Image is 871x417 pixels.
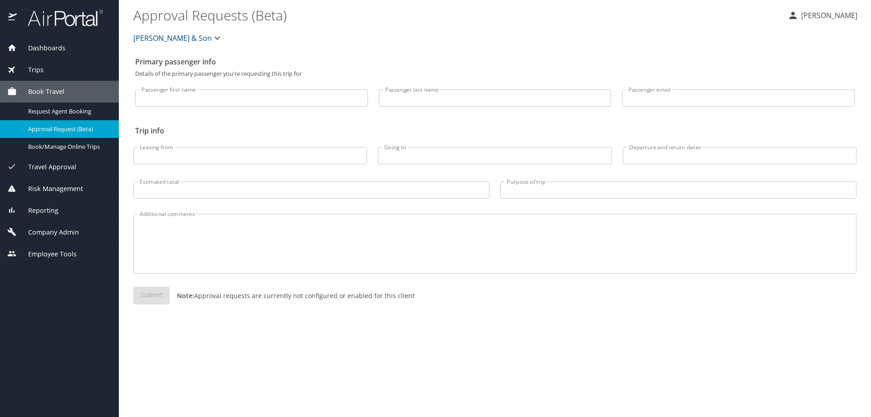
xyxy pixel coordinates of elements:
img: airportal-logo.png [18,9,103,27]
span: Company Admin [17,227,79,237]
span: Trips [17,65,44,75]
span: Risk Management [17,184,83,194]
span: Reporting [17,206,59,216]
button: [PERSON_NAME] & Son [130,29,226,47]
img: icon-airportal.png [8,9,18,27]
span: Travel Approval [17,162,76,172]
p: [PERSON_NAME] [798,10,857,21]
span: [PERSON_NAME] & Son [133,32,212,44]
span: Employee Tools [17,249,77,259]
h2: Primary passenger info [135,54,855,69]
span: Request Agent Booking [28,107,108,116]
h1: Approval Requests (Beta) [133,1,780,29]
h2: Trip info [135,123,855,138]
span: Book Travel [17,87,64,97]
button: [PERSON_NAME] [784,7,861,24]
span: Book/Manage Online Trips [28,142,108,151]
span: Dashboards [17,43,65,53]
p: Approval requests are currently not configured or enabled for this client [170,291,415,300]
strong: Note: [177,291,194,300]
span: Approval Request (Beta) [28,125,108,133]
p: Details of the primary passenger you're requesting this trip for [135,71,855,77]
